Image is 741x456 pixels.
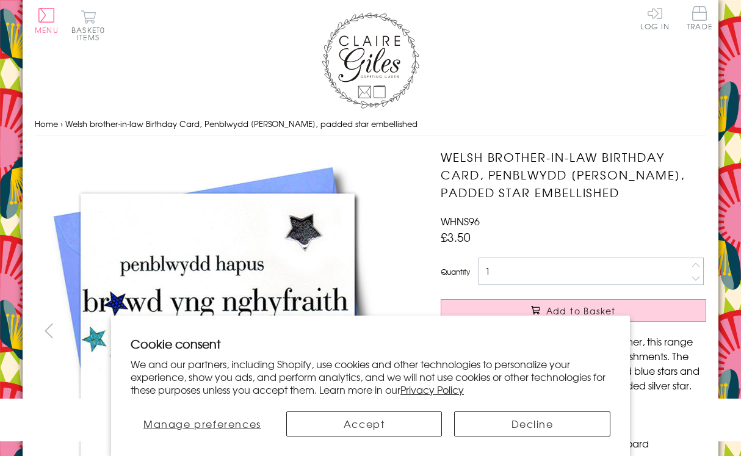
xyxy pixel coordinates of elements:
nav: breadcrumbs [35,112,706,137]
span: Menu [35,24,59,35]
span: › [60,118,63,129]
span: £3.50 [441,228,471,245]
p: We and our partners, including Shopify, use cookies and other technologies to personalize your ex... [131,358,610,396]
button: Accept [286,411,443,436]
button: Basket0 items [71,10,105,41]
a: Trade [687,6,712,32]
h2: Cookie consent [131,335,610,352]
button: prev [35,317,62,344]
span: WHNS96 [441,214,480,228]
span: Welsh brother-in-law Birthday Card, Penblwydd [PERSON_NAME], padded star embellished [65,118,417,129]
span: 0 items [77,24,105,43]
button: Manage preferences [131,411,274,436]
a: Privacy Policy [400,382,464,397]
a: Log In [640,6,670,30]
button: Decline [454,411,610,436]
span: Add to Basket [546,305,616,317]
span: Trade [687,6,712,30]
a: Home [35,118,58,129]
button: Add to Basket [441,299,706,322]
label: Quantity [441,266,470,277]
img: Claire Giles Greetings Cards [322,12,419,109]
h1: Welsh brother-in-law Birthday Card, Penblwydd [PERSON_NAME], padded star embellished [441,148,706,201]
button: Menu [35,8,59,34]
span: Manage preferences [143,416,261,431]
